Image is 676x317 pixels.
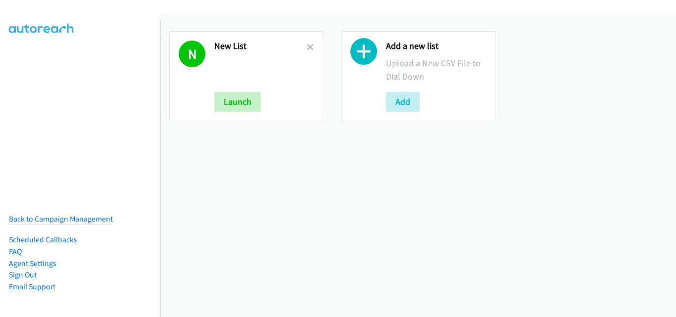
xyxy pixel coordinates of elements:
a: Scheduled Callbacks [9,235,77,244]
a: Email Support [9,282,55,291]
a: Agent Settings [9,259,56,268]
h1: N [179,41,205,67]
h2: Add a new list [386,41,485,52]
h2: New List [214,41,307,52]
button: Add [386,92,420,112]
p: Upload a New CSV File to Dial Down [386,56,485,83]
a: FAQ [9,247,22,256]
a: Back to Campaign Management [9,214,113,224]
a: Sign Out [9,270,37,279]
button: Launch [214,92,261,112]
